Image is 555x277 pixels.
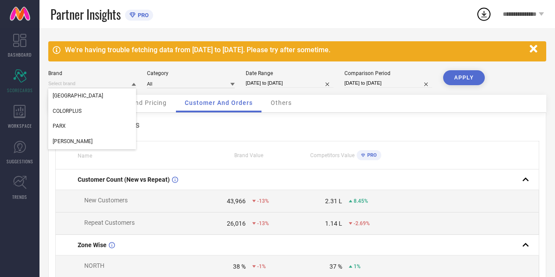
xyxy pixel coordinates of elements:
input: Select date range [246,79,333,88]
span: SCORECARDS [7,87,33,94]
div: Comparison Period [344,70,432,76]
button: APPLY [443,70,485,85]
span: NORTH [84,262,104,269]
span: Repeat Customers [84,219,135,226]
span: 1% [354,263,361,270]
div: 1.14 L [325,220,342,227]
span: PRO [365,152,377,158]
div: COLORPLUS [48,104,136,119]
span: -13% [257,220,269,227]
span: PRO [136,12,149,18]
span: Name [78,153,92,159]
div: PARK AVENUE [48,88,136,103]
div: Customer And Orders [55,119,539,130]
div: 2.31 L [325,198,342,205]
span: Zone Wise [78,241,107,248]
span: COLORPLUS [53,108,82,114]
span: -2.69% [354,220,370,227]
span: [GEOGRAPHIC_DATA] [53,93,103,99]
span: Others [271,99,292,106]
span: SUGGESTIONS [7,158,33,165]
div: 38 % [233,263,246,270]
div: Brand [48,70,136,76]
div: Open download list [476,6,492,22]
span: WORKSPACE [8,122,32,129]
span: 8.45% [354,198,368,204]
span: PARX [53,123,66,129]
span: Customer Count (New vs Repeat) [78,176,170,183]
span: New Customers [84,197,128,204]
div: RAYMOND [48,134,136,149]
div: Category [147,70,235,76]
div: 26,016 [227,220,246,227]
span: DASHBOARD [8,51,32,58]
div: 37 % [329,263,342,270]
span: Brand Value [234,152,263,158]
div: 43,966 [227,198,246,205]
div: PARX [48,119,136,133]
span: -13% [257,198,269,204]
div: We're having trouble fetching data from [DATE] to [DATE]. Please try after sometime. [65,46,525,54]
input: Select brand [48,79,136,88]
span: -1% [257,263,266,270]
span: Customer And Orders [185,99,253,106]
span: [PERSON_NAME] [53,138,93,144]
input: Select comparison period [344,79,432,88]
div: Date Range [246,70,333,76]
span: TRENDS [12,194,27,200]
span: Partner Insights [50,5,121,23]
span: Competitors Value [310,152,354,158]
